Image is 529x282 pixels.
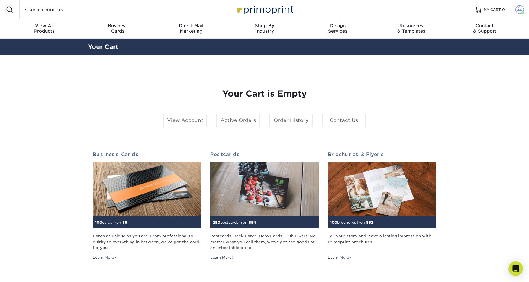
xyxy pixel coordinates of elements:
[93,162,201,216] img: Business Cards
[484,7,501,12] span: MY CART
[24,6,83,13] input: SEARCH PRODUCTS.....
[328,162,436,216] img: Brochures & Flyers
[95,220,102,225] span: 100
[322,114,366,127] a: Contact Us
[228,23,301,28] span: Shop By
[249,220,251,225] span: $
[163,114,207,127] a: View Account
[508,261,523,276] div: Open Intercom Messenger
[210,233,319,251] div: Postcards. Rack Cards. Hero Cards. Club Flyers. No matter what you call them, we've got the goods...
[93,152,201,260] a: Business Cards 100cards from$8 Cards as unique as you are. From professional to quirky to everyth...
[8,19,81,39] a: View AllProducts
[328,152,436,260] a: Brochures & Flyers 100brochures from$52 Tell your story and leave a lasting impression with Primo...
[502,8,505,12] span: 0
[81,23,154,28] span: Business
[122,220,125,225] span: $
[210,255,234,260] div: Learn More
[228,23,301,34] div: Industry
[93,255,117,260] div: Learn More
[251,220,256,225] span: 54
[93,233,201,251] div: Cards as unique as you are. From professional to quirky to everything in between, we've got the c...
[216,114,260,127] a: Active Orders
[93,89,437,99] h1: Your Cart is Empty
[154,23,228,28] span: Direct Mail
[301,19,375,39] a: DesignServices
[301,23,375,28] span: Design
[330,220,373,225] small: brochures from
[369,220,373,225] span: 52
[328,255,352,260] div: Learn More
[375,23,448,34] div: & Templates
[301,23,375,34] div: Services
[88,43,118,50] a: Your Cart
[125,220,127,225] span: 8
[448,23,521,28] span: Contact
[210,162,319,216] img: Postcards
[210,152,319,157] h2: Postcards
[330,220,337,225] span: 100
[328,233,436,251] div: Tell your story and leave a lasting impression with Primoprint brochures.
[95,220,127,225] small: cards from
[375,23,448,28] span: Resources
[213,220,220,225] span: 250
[8,23,81,28] span: View All
[269,114,313,127] a: Order History
[213,220,256,225] small: postcards from
[328,152,436,157] h2: Brochures & Flyers
[210,152,319,260] a: Postcards 250postcards from$54 Postcards. Rack Cards. Hero Cards. Club Flyers. No matter what you...
[154,19,228,39] a: Direct MailMarketing
[154,23,228,34] div: Marketing
[448,23,521,34] div: & Support
[93,152,201,157] h2: Business Cards
[8,23,81,34] div: Products
[228,19,301,39] a: Shop ByIndustry
[81,23,154,34] div: Cards
[366,220,369,225] span: $
[375,19,448,39] a: Resources& Templates
[81,19,154,39] a: BusinessCards
[234,3,295,16] img: Primoprint
[448,19,521,39] a: Contact& Support
[2,264,51,280] iframe: Google Customer Reviews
